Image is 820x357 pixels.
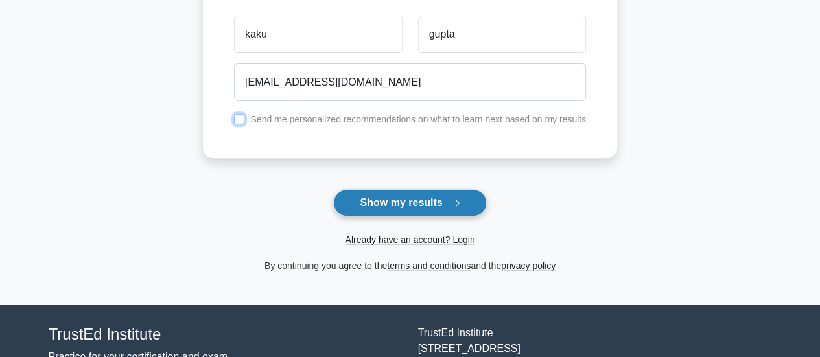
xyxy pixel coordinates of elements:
a: privacy policy [501,260,556,271]
input: Last name [418,16,586,53]
button: Show my results [333,189,486,216]
label: Send me personalized recommendations on what to learn next based on my results [250,114,586,124]
a: terms and conditions [387,260,471,271]
input: Email [234,63,586,101]
input: First name [234,16,402,53]
div: By continuing you agree to the and the [195,258,625,273]
h4: TrustEd Institute [49,325,403,344]
a: Already have an account? Login [345,235,474,245]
